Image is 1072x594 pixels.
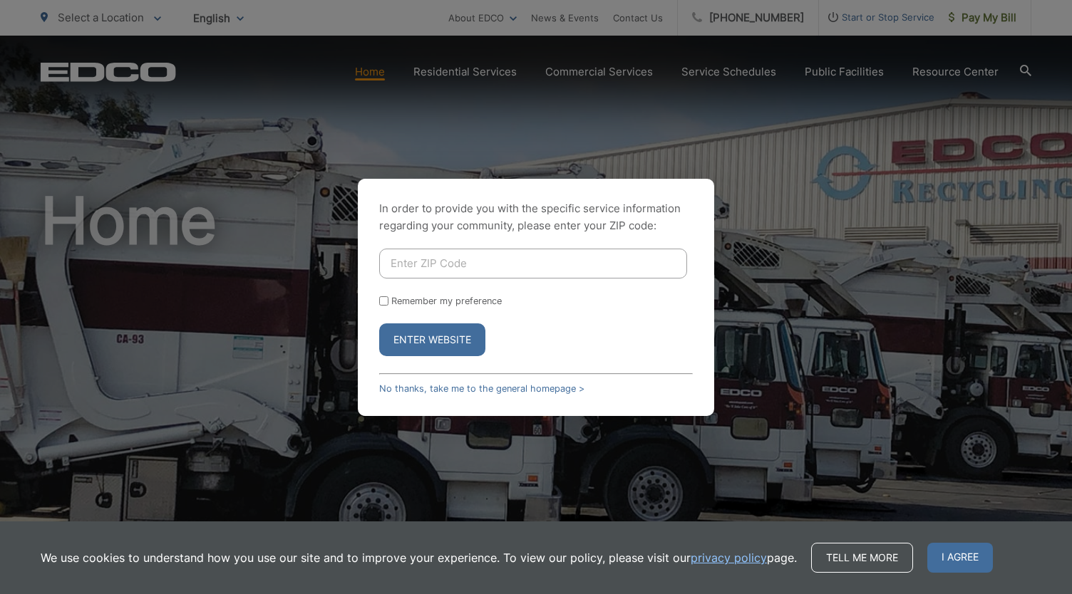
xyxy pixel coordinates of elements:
input: Enter ZIP Code [379,249,687,278]
p: In order to provide you with the specific service information regarding your community, please en... [379,200,693,234]
p: We use cookies to understand how you use our site and to improve your experience. To view our pol... [41,549,797,566]
label: Remember my preference [391,296,502,306]
span: I agree [927,543,993,573]
a: privacy policy [691,549,767,566]
a: Tell me more [811,543,913,573]
button: Enter Website [379,323,485,356]
a: No thanks, take me to the general homepage > [379,383,584,394]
